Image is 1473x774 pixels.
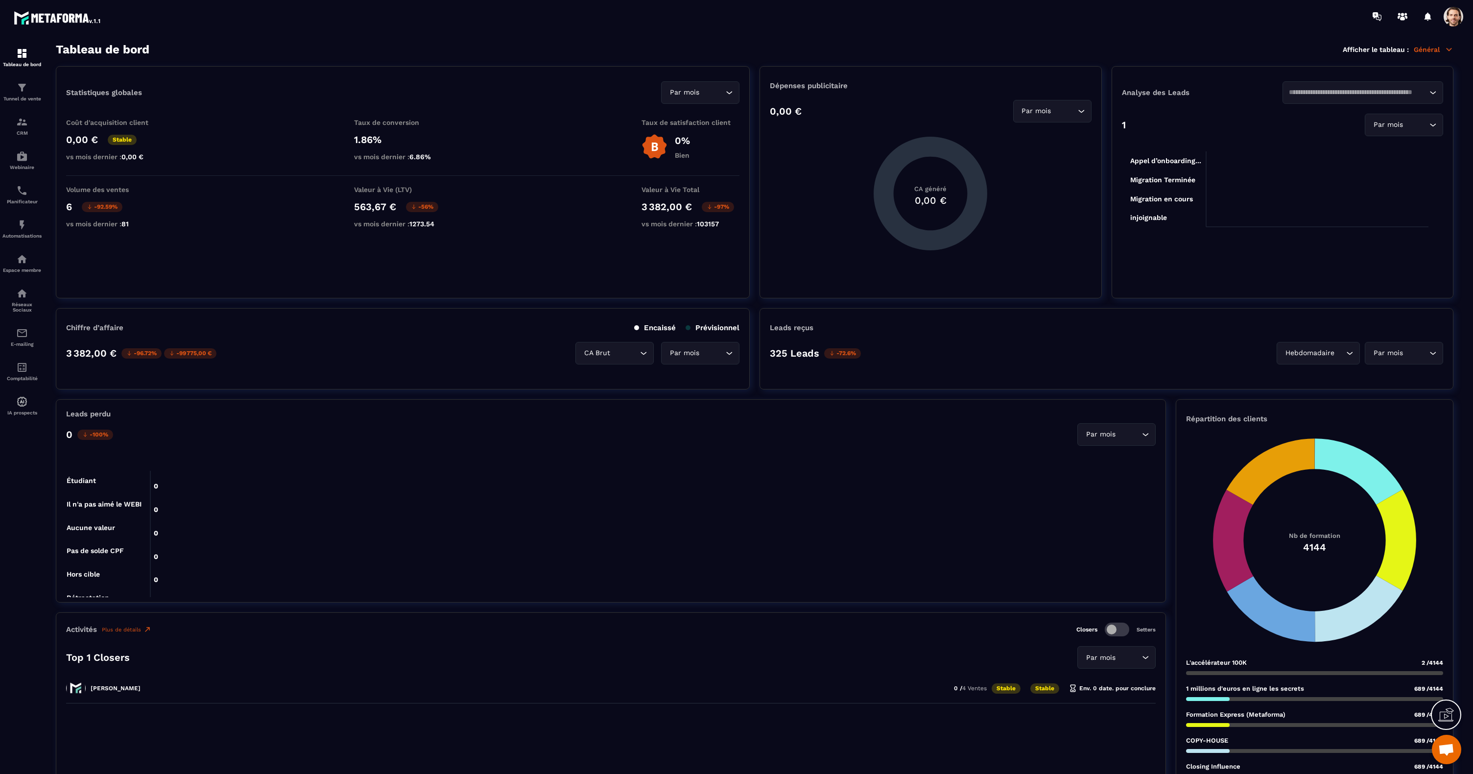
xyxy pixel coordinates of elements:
span: 689 /4144 [1414,737,1443,744]
p: 3 382,00 € [641,201,692,213]
span: 0,00 € [121,153,143,161]
p: 0,00 € [66,134,98,145]
h3: Tableau de bord [56,43,149,56]
p: Activités [66,625,97,634]
p: vs mois dernier : [66,220,164,228]
a: schedulerschedulerPlanificateur [2,177,42,212]
img: b-badge-o.b3b20ee6.svg [641,134,667,160]
p: Réseaux Sociaux [2,302,42,313]
img: formation [16,116,28,128]
span: CA Brut [582,348,612,359]
tspan: Il n'a pas aimé le WEBI [67,500,142,508]
p: -96.72% [121,348,162,359]
p: Coût d'acquisition client [66,119,164,126]
a: automationsautomationsAutomatisations [2,212,42,246]
div: Search for option [1365,342,1443,364]
p: L'accélérateur 100K [1186,659,1247,666]
input: Search for option [1405,120,1427,130]
p: Closers [1076,626,1097,633]
p: Automatisations [2,233,42,239]
p: Valeur à Vie (LTV) [354,186,452,193]
span: 6.86% [409,153,431,161]
span: 103157 [697,220,719,228]
a: formationformationTunnel de vente [2,74,42,109]
p: Encaissé [634,323,676,332]
span: 1273.54 [409,220,434,228]
p: Valeur à Vie Total [641,186,739,193]
a: automationsautomationsEspace membre [2,246,42,280]
img: automations [16,219,28,231]
p: 1 [1122,119,1126,131]
p: Webinaire [2,165,42,170]
p: 0,00 € [770,105,802,117]
div: Search for option [1013,100,1092,122]
tspan: Étudiant [67,477,96,484]
tspan: Pas de solde CPF [67,547,124,555]
p: Tableau de bord [2,62,42,67]
tspan: Aucune valeur [67,524,115,532]
p: Comptabilité [2,376,42,381]
img: logo [14,9,102,26]
p: E-mailing [2,341,42,347]
a: Mở cuộc trò chuyện [1432,735,1461,764]
p: Analyse des Leads [1122,88,1283,97]
span: Par mois [1084,429,1117,440]
input: Search for option [701,87,723,98]
div: Search for option [1365,114,1443,136]
p: Env. 0 date. pour conclure [1069,684,1156,692]
p: -56% [406,202,438,212]
tspan: Rétractation [67,594,109,602]
p: -72.6% [824,348,861,359]
span: Par mois [1020,106,1053,117]
p: Leads reçus [770,323,813,332]
img: email [16,327,28,339]
p: -99 775,00 € [164,348,216,359]
div: Search for option [575,342,654,364]
p: 0 / [954,685,987,692]
img: accountant [16,362,28,373]
p: Volume des ventes [66,186,164,193]
div: Search for option [1077,646,1156,669]
img: automations [16,150,28,162]
p: Leads perdu [66,410,111,418]
p: Formation Express (Metaforma) [1186,711,1285,718]
a: emailemailE-mailing [2,320,42,354]
input: Search for option [1117,429,1140,440]
input: Search for option [701,348,723,359]
a: Plus de détails [102,626,151,633]
p: COPY-HOUSE [1186,737,1228,744]
span: 2 /4144 [1422,659,1443,666]
p: Statistiques globales [66,88,142,97]
span: Par mois [667,348,701,359]
p: 1 millions d'euros en ligne les secrets [1186,685,1304,692]
p: vs mois dernier : [354,220,452,228]
span: Par mois [1084,653,1117,663]
p: Stable [1030,683,1059,694]
p: IA prospects [2,410,42,415]
a: formationformationTableau de bord [2,40,42,74]
p: 0 [66,429,72,440]
p: Chiffre d’affaire [66,323,123,332]
p: vs mois dernier : [641,220,739,228]
input: Search for option [1405,348,1427,359]
input: Search for option [612,348,638,359]
p: [PERSON_NAME] [91,685,141,692]
div: Search for option [661,342,739,364]
p: Prévisionnel [686,323,739,332]
p: 3 382,00 € [66,347,117,359]
div: Search for option [1277,342,1360,364]
p: Stable [108,135,137,145]
div: Search for option [1283,81,1443,104]
img: automations [16,396,28,408]
p: Planificateur [2,199,42,204]
span: 81 [121,220,129,228]
span: Par mois [1371,120,1405,130]
input: Search for option [1117,653,1140,663]
img: scheduler [16,185,28,196]
p: 6 [66,201,72,213]
img: formation [16,82,28,94]
p: Afficher le tableau : [1343,46,1409,53]
p: 325 Leads [770,347,819,359]
p: Tunnel de vente [2,96,42,101]
tspan: Migration en cours [1130,195,1193,203]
